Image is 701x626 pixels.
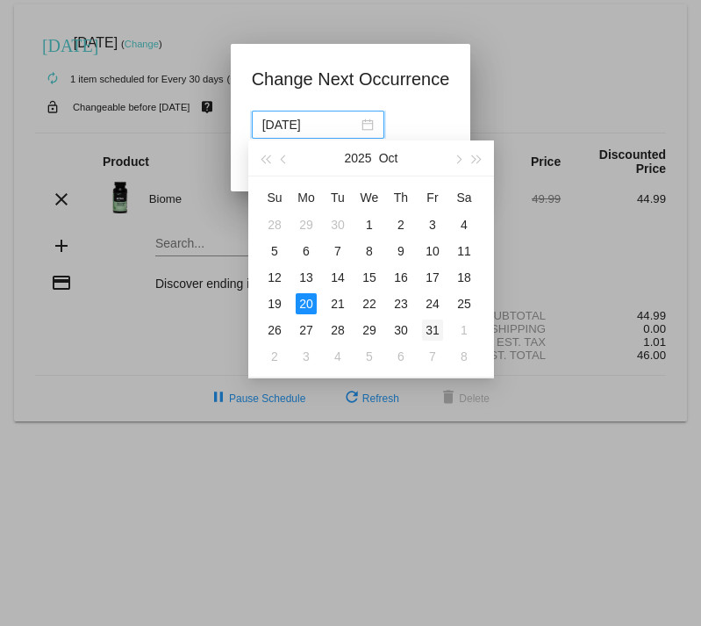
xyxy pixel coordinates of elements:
[264,346,285,367] div: 2
[354,183,385,212] th: Wed
[448,212,480,238] td: 10/4/2025
[390,293,411,314] div: 23
[322,264,354,291] td: 10/14/2025
[385,212,417,238] td: 10/2/2025
[385,317,417,343] td: 10/30/2025
[390,267,411,288] div: 16
[296,346,317,367] div: 3
[259,212,290,238] td: 9/28/2025
[417,183,448,212] th: Fri
[417,291,448,317] td: 10/24/2025
[390,214,411,235] div: 2
[359,214,380,235] div: 1
[264,293,285,314] div: 19
[290,343,322,370] td: 11/3/2025
[259,183,290,212] th: Sun
[255,140,275,176] button: Last year (Control + left)
[385,343,417,370] td: 11/6/2025
[390,346,411,367] div: 6
[448,183,480,212] th: Sat
[422,214,443,235] div: 3
[354,317,385,343] td: 10/29/2025
[275,140,294,176] button: Previous month (PageUp)
[264,214,285,235] div: 28
[454,320,475,341] div: 1
[259,343,290,370] td: 11/2/2025
[379,140,398,176] button: Oct
[359,293,380,314] div: 22
[422,320,443,341] div: 31
[454,293,475,314] div: 25
[354,264,385,291] td: 10/15/2025
[327,320,348,341] div: 28
[390,320,411,341] div: 30
[447,140,467,176] button: Next month (PageDown)
[359,346,380,367] div: 5
[448,291,480,317] td: 10/25/2025
[290,264,322,291] td: 10/13/2025
[259,317,290,343] td: 10/26/2025
[359,267,380,288] div: 15
[327,241,348,262] div: 7
[259,264,290,291] td: 10/12/2025
[264,241,285,262] div: 5
[448,264,480,291] td: 10/18/2025
[290,317,322,343] td: 10/27/2025
[417,264,448,291] td: 10/17/2025
[290,291,322,317] td: 10/20/2025
[290,183,322,212] th: Mon
[454,241,475,262] div: 11
[259,291,290,317] td: 10/19/2025
[448,238,480,264] td: 10/11/2025
[417,317,448,343] td: 10/31/2025
[422,241,443,262] div: 10
[327,346,348,367] div: 4
[454,346,475,367] div: 8
[422,267,443,288] div: 17
[322,238,354,264] td: 10/7/2025
[264,267,285,288] div: 12
[327,267,348,288] div: 14
[390,241,411,262] div: 9
[448,317,480,343] td: 11/1/2025
[290,212,322,238] td: 9/29/2025
[264,320,285,341] div: 26
[359,241,380,262] div: 8
[252,65,450,93] h1: Change Next Occurrence
[354,291,385,317] td: 10/22/2025
[296,214,317,235] div: 29
[385,183,417,212] th: Thu
[296,241,317,262] div: 6
[322,343,354,370] td: 11/4/2025
[296,267,317,288] div: 13
[327,293,348,314] div: 21
[290,238,322,264] td: 10/6/2025
[385,264,417,291] td: 10/16/2025
[262,115,358,134] input: Select date
[327,214,348,235] div: 30
[385,238,417,264] td: 10/9/2025
[385,291,417,317] td: 10/23/2025
[354,212,385,238] td: 10/1/2025
[359,320,380,341] div: 29
[417,212,448,238] td: 10/3/2025
[354,238,385,264] td: 10/8/2025
[448,343,480,370] td: 11/8/2025
[468,140,487,176] button: Next year (Control + right)
[296,293,317,314] div: 20
[345,140,372,176] button: 2025
[296,320,317,341] div: 27
[322,212,354,238] td: 9/30/2025
[454,267,475,288] div: 18
[354,343,385,370] td: 11/5/2025
[454,214,475,235] div: 4
[322,183,354,212] th: Tue
[422,346,443,367] div: 7
[259,238,290,264] td: 10/5/2025
[422,293,443,314] div: 24
[322,291,354,317] td: 10/21/2025
[417,238,448,264] td: 10/10/2025
[417,343,448,370] td: 11/7/2025
[322,317,354,343] td: 10/28/2025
